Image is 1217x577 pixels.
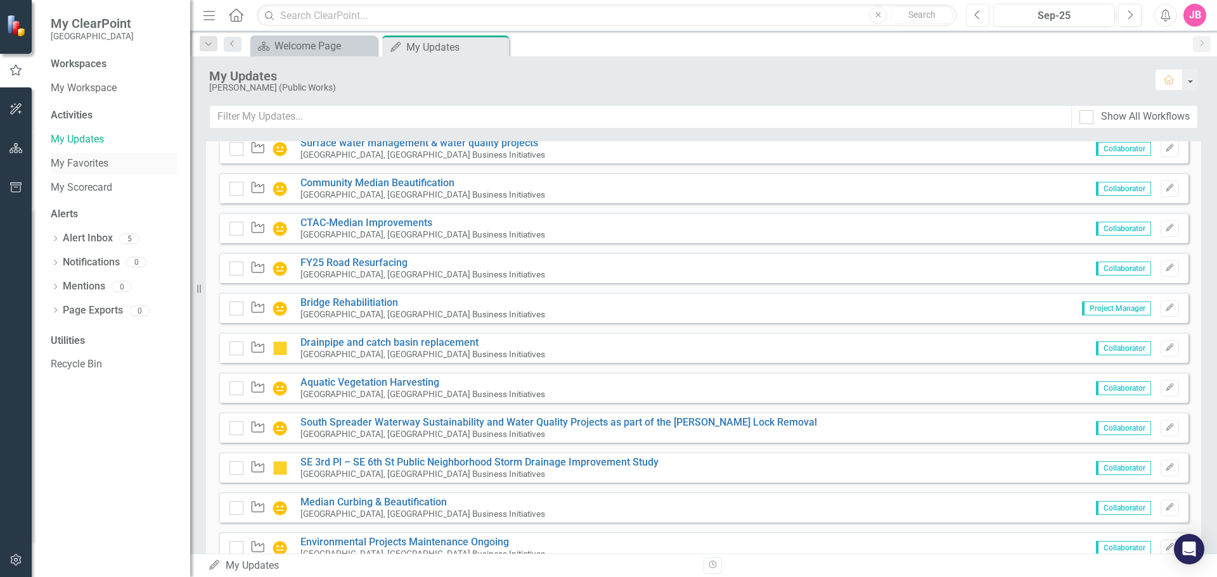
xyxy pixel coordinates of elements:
small: [GEOGRAPHIC_DATA], [GEOGRAPHIC_DATA] Business Initiatives [300,349,545,359]
div: Open Intercom Messenger [1174,534,1204,564]
a: Welcome Page [254,38,374,54]
a: My Scorecard [51,181,177,195]
span: Collaborator [1096,381,1151,395]
a: Page Exports [63,303,123,318]
span: Collaborator [1096,142,1151,156]
input: Filter My Updates... [209,105,1072,129]
div: Sep-25 [998,8,1111,23]
span: Collaborator [1096,222,1151,236]
div: Show All Workflows [1101,110,1190,124]
a: My Updates [51,132,177,147]
a: Surface water management & water quality projects [300,137,538,149]
a: Aquatic Vegetation Harvesting [300,376,439,388]
div: 0 [126,257,146,268]
img: ClearPoint Strategy [6,13,30,37]
small: [GEOGRAPHIC_DATA] [51,31,134,41]
div: Utilities [51,334,177,348]
div: 5 [119,233,139,244]
img: In Progress [273,381,288,396]
img: In Progress [273,500,288,516]
small: [GEOGRAPHIC_DATA], [GEOGRAPHIC_DATA] Business Initiatives [300,389,545,399]
a: My Workspace [51,81,177,96]
a: Community Median Beautification [300,177,454,189]
img: In Progress [273,221,288,236]
img: In Progress or Needs Work [273,460,288,476]
small: [GEOGRAPHIC_DATA], [GEOGRAPHIC_DATA] Business Initiatives [300,548,545,559]
div: My Updates [209,69,1142,83]
span: Collaborator [1096,501,1151,515]
a: Notifications [63,255,120,270]
small: [GEOGRAPHIC_DATA], [GEOGRAPHIC_DATA] Business Initiatives [300,469,545,479]
div: Activities [51,108,177,123]
a: Mentions [63,279,105,294]
small: [GEOGRAPHIC_DATA], [GEOGRAPHIC_DATA] Business Initiatives [300,189,545,200]
span: Collaborator [1096,541,1151,555]
img: In Progress [273,141,288,156]
span: Project Manager [1082,301,1151,315]
div: Alerts [51,207,177,222]
img: In Progress [273,181,288,196]
button: Search [890,6,953,24]
a: My Favorites [51,156,177,171]
img: In Progress [273,421,288,436]
small: [GEOGRAPHIC_DATA], [GEOGRAPHIC_DATA] Business Initiatives [300,229,545,239]
a: South Spreader Waterway Sustainability and Water Quality Projects as part of the [PERSON_NAME] Lo... [300,416,817,428]
small: [GEOGRAPHIC_DATA], [GEOGRAPHIC_DATA] Business Initiatives [300,509,545,519]
a: Bridge Rehabilitiation [300,296,398,308]
img: In Progress [273,261,288,276]
small: [GEOGRAPHIC_DATA], [GEOGRAPHIC_DATA] Business Initiatives [300,429,545,439]
span: Collaborator [1096,421,1151,435]
div: Workspaces [51,57,106,72]
img: In Progress or Needs Work [273,341,288,356]
small: [GEOGRAPHIC_DATA], [GEOGRAPHIC_DATA] Business Initiatives [300,149,545,160]
button: JB [1183,4,1206,27]
a: Environmental Projects Maintenance Ongoing [300,536,509,548]
a: Recycle Bin [51,357,177,372]
span: Collaborator [1096,461,1151,475]
a: Alert Inbox [63,231,113,246]
input: Search ClearPoint... [257,4,956,27]
span: Search [908,10,936,20]
div: My Updates [208,559,694,573]
div: 0 [112,281,132,292]
span: My ClearPoint [51,16,134,31]
small: [GEOGRAPHIC_DATA], [GEOGRAPHIC_DATA] Business Initiatives [300,269,545,279]
a: FY25 Road Resurfacing [300,257,408,269]
div: Welcome Page [274,38,374,54]
a: SE 3rd Pl – SE 6th St Public Neighborhood Storm Drainage Improvement Study [300,456,659,468]
img: In Progress [273,540,288,555]
a: CTAC-Median Improvements [300,217,432,229]
div: [PERSON_NAME] (Public Works) [209,83,1142,92]
small: [GEOGRAPHIC_DATA], [GEOGRAPHIC_DATA] Business Initiatives [300,309,545,319]
div: 0 [129,305,150,316]
a: Median Curbing & Beautification [300,496,447,508]
div: My Updates [406,39,506,55]
span: Collaborator [1096,262,1151,276]
span: Collaborator [1096,182,1151,196]
button: Sep-25 [993,4,1115,27]
img: In Progress [273,301,288,316]
span: Collaborator [1096,341,1151,355]
a: Drainpipe and catch basin replacement [300,336,479,348]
